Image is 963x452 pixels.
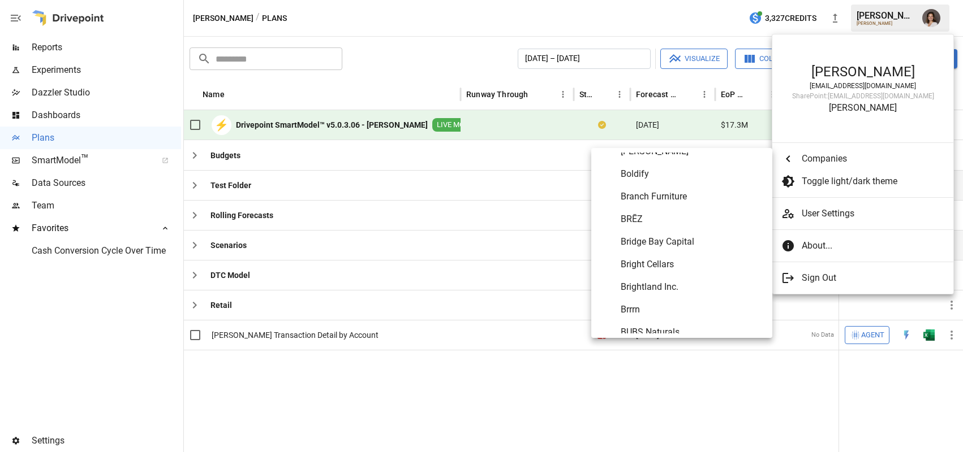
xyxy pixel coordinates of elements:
span: Bridge Bay Capital [621,235,763,249]
div: [EMAIL_ADDRESS][DOMAIN_NAME] [784,82,942,90]
span: Bright Cellars [621,258,763,271]
span: BUBS Naturals [621,325,763,339]
span: About... [802,239,944,253]
span: User Settings [802,207,944,220]
span: Branch Furniture [621,190,763,203]
div: [PERSON_NAME] [784,102,942,113]
span: Boldify [621,167,763,181]
div: [PERSON_NAME] [784,64,942,80]
span: BRĒZ [621,212,763,226]
span: Brrrn [621,303,763,316]
span: Toggle light/dark theme [802,175,944,188]
span: Sign Out [802,271,944,285]
span: Brightland Inc. [621,280,763,294]
div: SharePoint: [EMAIL_ADDRESS][DOMAIN_NAME] [784,92,942,100]
span: Companies [802,152,944,166]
